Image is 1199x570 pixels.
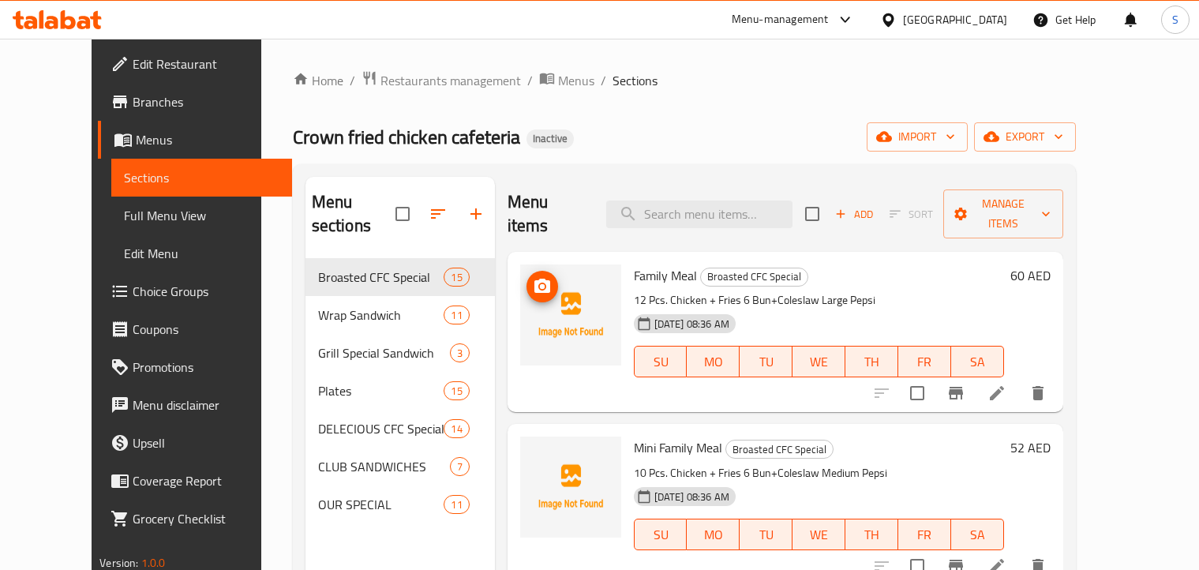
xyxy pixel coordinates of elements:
span: Mini Family Meal [634,436,722,459]
button: FR [898,519,951,550]
div: Plates [318,381,444,400]
div: Broasted CFC Special [725,440,834,459]
a: Full Menu View [111,197,292,234]
a: Menu disclaimer [98,386,292,424]
span: Full Menu View [124,206,279,225]
a: Coverage Report [98,462,292,500]
span: WE [799,523,839,546]
button: WE [792,346,845,377]
button: MO [687,346,740,377]
button: TU [740,346,792,377]
span: TH [852,523,892,546]
a: Menus [539,70,594,91]
a: Sections [111,159,292,197]
span: 7 [451,459,469,474]
img: Mini Family Meal [520,437,621,538]
button: SU [634,346,688,377]
span: Menu disclaimer [133,396,279,414]
h6: 52 AED [1010,437,1051,459]
div: items [444,381,469,400]
span: Coverage Report [133,471,279,490]
a: Menus [98,121,292,159]
a: Restaurants management [362,70,521,91]
span: Wrap Sandwich [318,306,444,324]
h6: 60 AED [1010,264,1051,287]
a: Grocery Checklist [98,500,292,538]
span: Upsell [133,433,279,452]
h2: Menu sections [312,190,395,238]
span: Menus [136,130,279,149]
button: TH [845,519,898,550]
button: Add [829,202,879,227]
span: Broasted CFC Special [726,441,833,459]
span: Add item [829,202,879,227]
h2: Menu items [508,190,587,238]
div: Inactive [526,129,574,148]
span: SA [957,523,998,546]
div: [GEOGRAPHIC_DATA] [903,11,1007,28]
span: DELECIOUS CFC Special [318,419,444,438]
div: DELECIOUS CFC Special14 [305,410,495,448]
span: 15 [444,384,468,399]
span: TH [852,351,892,373]
a: Edit menu item [987,384,1006,403]
div: Broasted CFC Special [700,268,808,287]
span: Menus [558,71,594,90]
span: Promotions [133,358,279,377]
button: TH [845,346,898,377]
span: Branches [133,92,279,111]
span: Inactive [526,132,574,145]
a: Upsell [98,424,292,462]
div: Plates15 [305,372,495,410]
span: SU [641,523,681,546]
span: Sections [613,71,658,90]
span: Coupons [133,320,279,339]
span: SA [957,351,998,373]
p: 12 Pcs. Chicken + Fries 6 Bun+Coleslaw Large Pepsi [634,291,1004,310]
span: Edit Restaurant [133,54,279,73]
div: CLUB SANDWICHES7 [305,448,495,486]
span: 15 [444,270,468,285]
span: Restaurants management [380,71,521,90]
span: 14 [444,422,468,437]
span: Broasted CFC Special [318,268,444,287]
div: Grill Special Sandwich [318,343,450,362]
p: 10 Pcs. Chicken + Fries 6 Bun+Coleslaw Medium Pepsi [634,463,1004,483]
span: TU [746,523,786,546]
div: Broasted CFC Special15 [305,258,495,296]
div: items [444,268,469,287]
span: Family Meal [634,264,697,287]
a: Choice Groups [98,272,292,310]
button: FR [898,346,951,377]
span: Sections [124,168,279,187]
a: Coupons [98,310,292,348]
span: CLUB SANDWICHES [318,457,450,476]
span: Choice Groups [133,282,279,301]
span: S [1172,11,1178,28]
span: 11 [444,497,468,512]
a: Edit Restaurant [98,45,292,83]
button: Manage items [943,189,1063,238]
a: Promotions [98,348,292,386]
span: Select section [796,197,829,231]
span: SU [641,351,681,373]
div: items [444,495,469,514]
span: Grocery Checklist [133,509,279,528]
span: WE [799,351,839,373]
button: import [867,122,968,152]
span: [DATE] 08:36 AM [648,317,736,332]
button: SA [951,519,1004,550]
button: upload picture [526,271,558,302]
button: export [974,122,1076,152]
a: Home [293,71,343,90]
span: [DATE] 08:36 AM [648,489,736,504]
button: WE [792,519,845,550]
span: OUR SPECIAL [318,495,444,514]
div: Wrap Sandwich11 [305,296,495,334]
span: 11 [444,308,468,323]
button: SU [634,519,688,550]
span: Crown fried chicken cafeteria [293,119,520,155]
